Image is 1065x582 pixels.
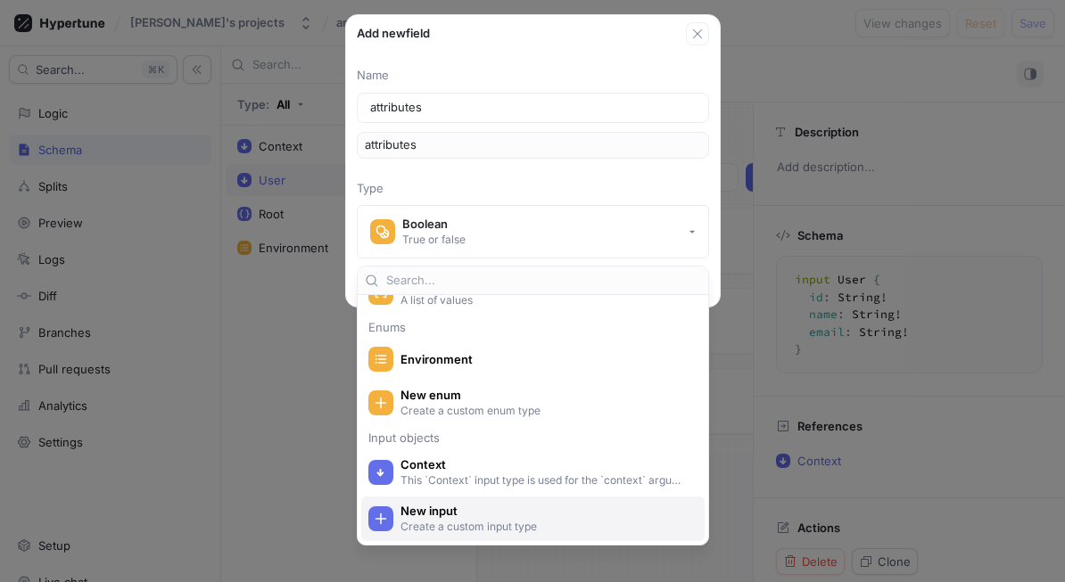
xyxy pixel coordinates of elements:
[402,217,466,232] div: Boolean
[400,403,686,418] p: Create a custom enum type
[386,272,701,290] input: Search...
[357,180,709,198] p: Type
[400,519,686,534] p: Create a custom input type
[400,292,686,307] p: A list of values
[370,99,696,117] input: Enter a name for this field
[400,472,686,488] p: This `Context` input type is used for the `context` argument on your root field. It contains deta...
[361,322,705,332] div: Enums
[357,205,709,258] button: BooleanTrue or false
[400,457,689,472] span: Context
[357,67,709,85] p: Name
[400,504,689,519] span: New input
[361,432,705,443] div: Input objects
[400,388,689,403] span: New enum
[402,232,466,247] div: True or false
[357,25,430,43] p: Add new field
[400,352,689,367] span: Environment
